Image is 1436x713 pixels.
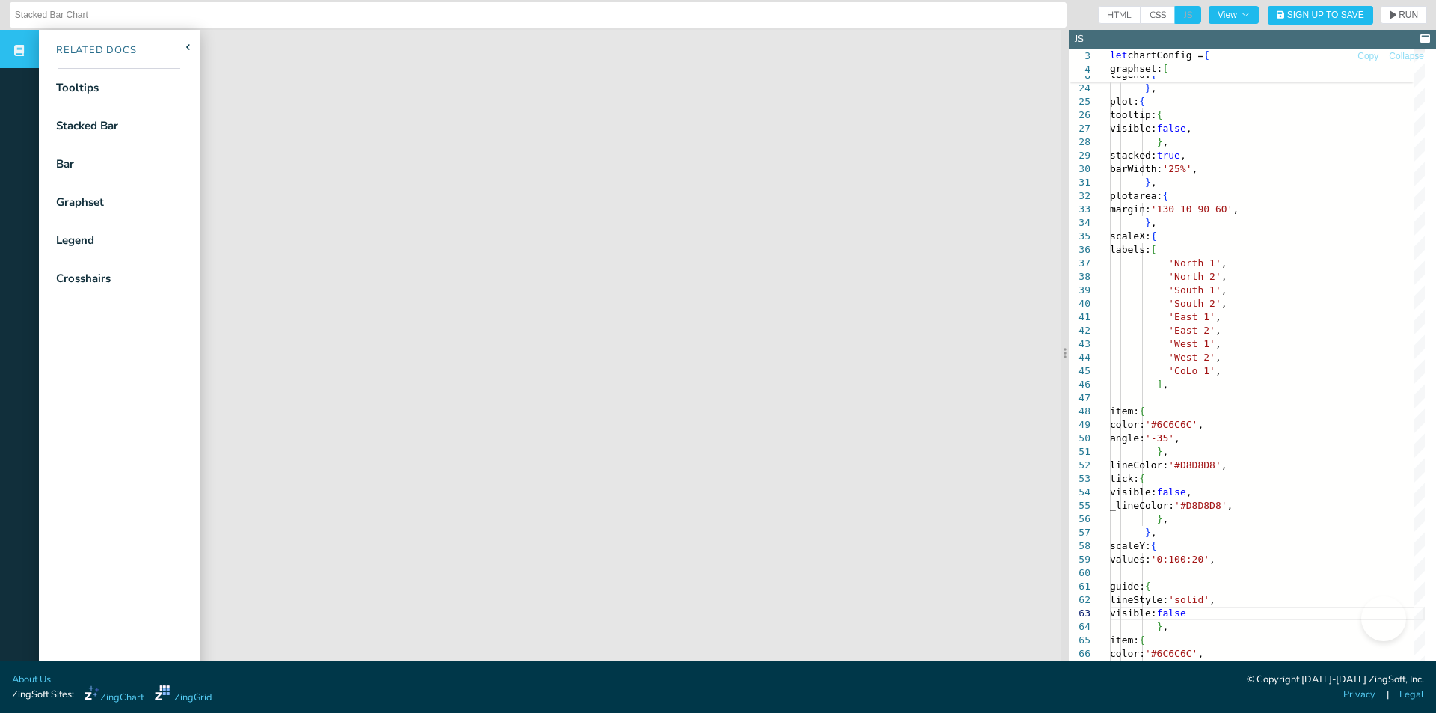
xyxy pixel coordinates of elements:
[1157,608,1186,619] span: false
[1180,150,1186,161] span: ,
[1162,513,1168,524] span: ,
[1069,499,1090,512] div: 55
[1157,109,1163,120] span: {
[1110,190,1162,201] span: plotarea:
[1174,432,1180,444] span: ,
[1110,244,1151,255] span: labels:
[1069,243,1090,257] div: 36
[56,156,74,173] div: Bar
[200,30,1061,676] iframe: Your browser does not support iframes.
[1069,135,1090,149] div: 28
[1139,406,1145,417] span: {
[56,79,99,97] div: Tooltips
[1069,297,1090,310] div: 40
[1388,49,1425,64] button: Collapse
[56,194,104,211] div: Graphset
[1069,405,1090,418] div: 48
[1069,512,1090,526] div: 56
[1168,257,1221,269] span: 'North 1'
[1151,204,1233,215] span: '130 10 90 60'
[1168,311,1215,322] span: 'East 1'
[1069,620,1090,634] div: 64
[1110,473,1139,484] span: tick:
[1168,338,1215,349] span: 'West 1'
[1209,594,1215,605] span: ,
[1110,581,1145,592] span: guide:
[85,685,144,705] a: ZingChart
[1381,6,1427,24] button: RUN
[1069,634,1090,647] div: 65
[1157,379,1163,390] span: ]
[1069,566,1090,580] div: 60
[1110,459,1168,471] span: lineColor:
[1215,365,1221,376] span: ,
[1197,419,1203,430] span: ,
[1268,6,1373,25] button: Sign Up to Save
[1069,95,1090,108] div: 25
[1399,10,1418,19] span: RUN
[1162,163,1191,174] span: '25%'
[1110,634,1139,646] span: item:
[1110,648,1145,659] span: color:
[1069,189,1090,203] div: 32
[1069,580,1090,593] div: 61
[1069,472,1090,486] div: 53
[1247,673,1424,688] div: © Copyright [DATE]-[DATE] ZingSoft, Inc.
[1157,123,1186,134] span: false
[1227,500,1233,511] span: ,
[1162,190,1168,201] span: {
[39,43,137,58] div: Related Docs
[1186,486,1192,498] span: ,
[1162,379,1168,390] span: ,
[1110,554,1151,565] span: values:
[1069,337,1090,351] div: 43
[1151,230,1157,242] span: {
[1175,6,1201,24] span: JS
[1069,176,1090,189] div: 31
[1168,284,1221,296] span: 'South 1'
[1069,593,1090,607] div: 62
[1145,217,1151,228] span: }
[1215,338,1221,349] span: ,
[1069,364,1090,378] div: 45
[1145,432,1174,444] span: '-35'
[1069,284,1090,297] div: 39
[1145,648,1197,659] span: '#6C6C6C'
[1151,527,1157,538] span: ,
[1110,96,1139,107] span: plot:
[1203,49,1209,61] span: {
[1069,49,1090,63] span: 3
[1145,419,1197,430] span: '#6C6C6C'
[1110,63,1162,74] span: graphset:
[1110,432,1145,444] span: angle:
[1209,554,1215,565] span: ,
[1215,352,1221,363] span: ,
[1168,298,1221,309] span: 'South 2'
[1157,486,1186,498] span: false
[1069,647,1090,661] div: 66
[1139,96,1145,107] span: {
[1357,49,1379,64] button: Copy
[56,117,118,135] div: Stacked Bar
[1069,230,1090,243] div: 35
[1110,406,1139,417] span: item:
[1069,432,1090,445] div: 50
[1110,594,1168,605] span: lineStyle:
[1069,162,1090,176] div: 30
[1127,49,1203,61] span: chartConfig =
[1069,310,1090,324] div: 41
[1218,10,1250,19] span: View
[1209,6,1259,24] button: View
[1157,136,1163,147] span: }
[1151,82,1157,94] span: ,
[1151,540,1157,551] span: {
[1069,149,1090,162] div: 29
[1069,270,1090,284] div: 38
[1157,446,1163,457] span: }
[1215,311,1221,322] span: ,
[56,232,94,249] div: Legend
[1168,325,1215,336] span: 'East 2'
[1145,82,1151,94] span: }
[1069,63,1090,76] span: 4
[1186,123,1192,134] span: ,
